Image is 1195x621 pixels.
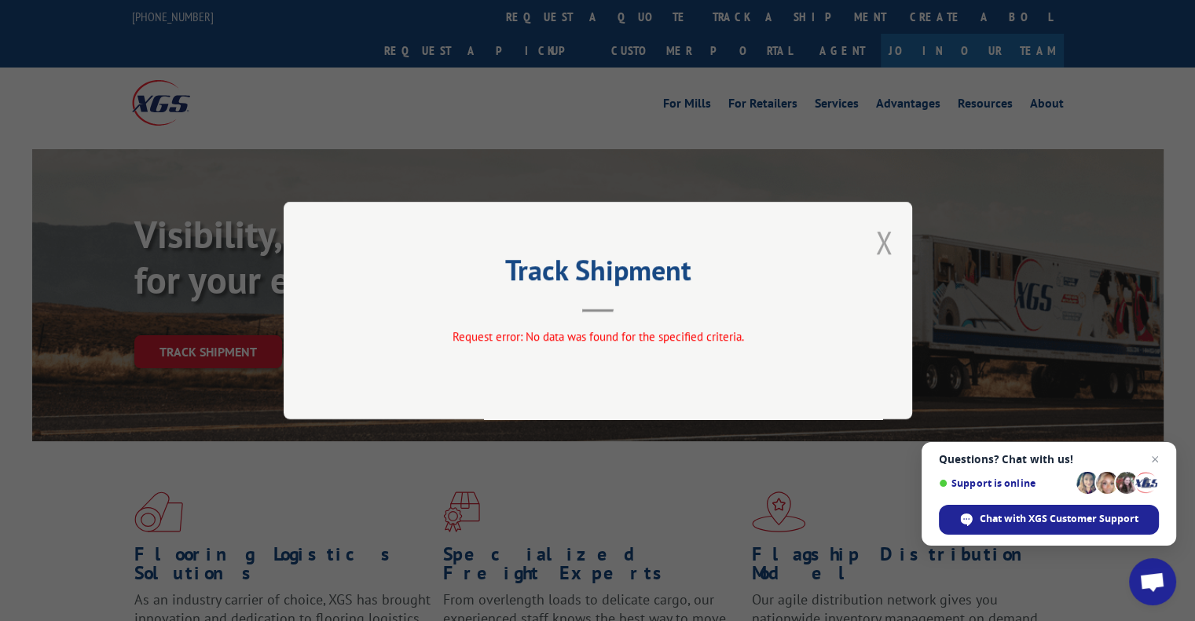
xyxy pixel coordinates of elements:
[980,512,1138,526] span: Chat with XGS Customer Support
[362,259,834,289] h2: Track Shipment
[939,477,1071,489] span: Support is online
[939,453,1159,466] span: Questions? Chat with us!
[939,505,1159,535] div: Chat with XGS Customer Support
[1146,450,1164,469] span: Close chat
[452,329,743,344] span: Request error: No data was found for the specified criteria.
[875,221,893,263] button: Close modal
[1129,558,1176,605] div: Open chat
